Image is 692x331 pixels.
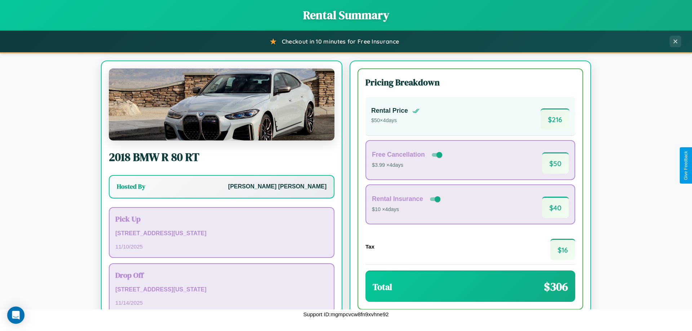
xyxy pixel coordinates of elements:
[115,228,328,239] p: [STREET_ADDRESS][US_STATE]
[372,161,444,170] p: $3.99 × 4 days
[542,152,569,174] span: $ 50
[115,242,328,251] p: 11 / 10 / 2025
[109,68,334,140] img: BMW R 80 RT
[365,243,374,250] h4: Tax
[282,38,399,45] span: Checkout in 10 minutes for Free Insurance
[115,298,328,308] p: 11 / 14 / 2025
[303,309,389,319] p: Support ID: mgmpcvcw8fn9xvhne92
[7,7,685,23] h1: Rental Summary
[683,151,688,180] div: Give Feedback
[117,182,145,191] h3: Hosted By
[365,76,575,88] h3: Pricing Breakdown
[7,307,25,324] div: Open Intercom Messenger
[372,195,423,203] h4: Rental Insurance
[541,108,569,130] span: $ 216
[371,116,420,125] p: $ 50 × 4 days
[373,281,392,293] h3: Total
[371,107,408,115] h4: Rental Price
[228,182,327,192] p: [PERSON_NAME] [PERSON_NAME]
[372,151,425,158] h4: Free Cancellation
[544,279,568,295] span: $ 306
[542,197,569,218] span: $ 40
[115,270,328,280] h3: Drop Off
[115,285,328,295] p: [STREET_ADDRESS][US_STATE]
[372,205,442,214] p: $10 × 4 days
[115,214,328,224] h3: Pick Up
[550,239,575,260] span: $ 16
[109,149,334,165] h2: 2018 BMW R 80 RT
